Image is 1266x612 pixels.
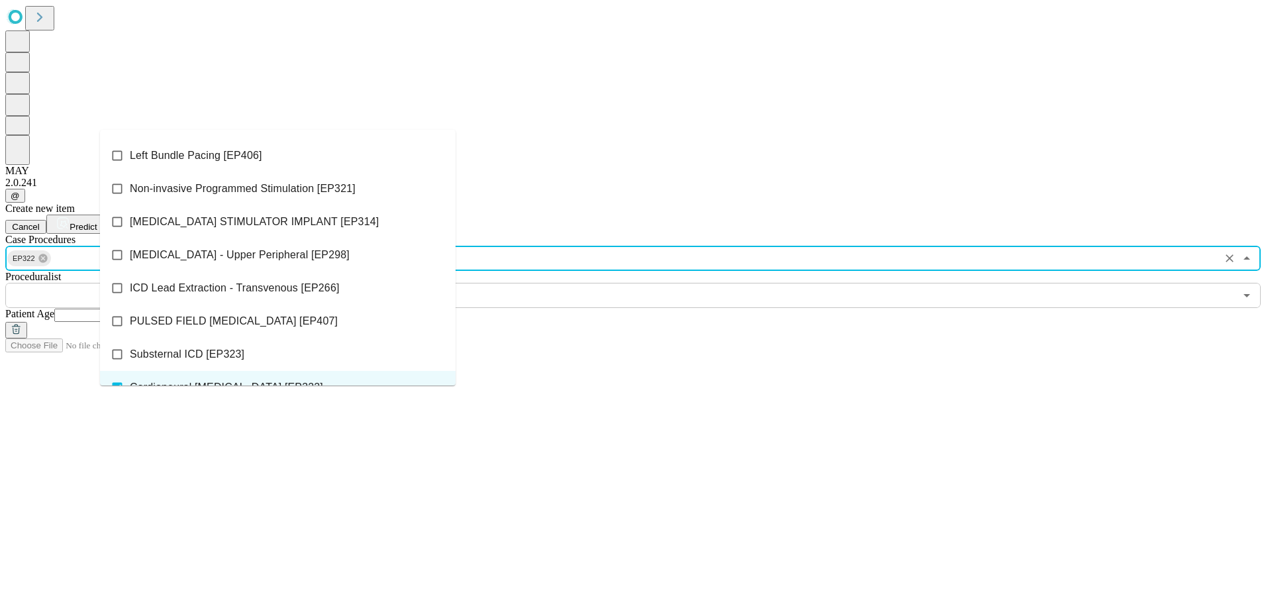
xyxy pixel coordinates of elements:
span: @ [11,191,20,201]
div: EP322 [7,250,51,266]
span: Non-invasive Programmed Stimulation [EP321] [130,181,356,197]
div: 2.0.241 [5,177,1261,189]
div: MAY [5,165,1261,177]
span: Cancel [12,222,40,232]
button: Clear [1220,249,1239,268]
span: [MEDICAL_DATA] - Upper Peripheral [EP298] [130,247,350,263]
span: Predict [70,222,97,232]
button: Cancel [5,220,46,234]
button: Close [1238,249,1256,268]
span: Scheduled Procedure [5,234,75,245]
span: PULSED FIELD [MEDICAL_DATA] [EP407] [130,313,338,329]
button: @ [5,189,25,203]
span: Cardioneural [MEDICAL_DATA] [EP322] [130,380,323,395]
span: Left Bundle Pacing [EP406] [130,148,262,164]
span: Patient Age [5,308,54,319]
span: ICD Lead Extraction - Transvenous [EP266] [130,280,340,296]
span: Create new item [5,203,75,214]
button: Predict [46,215,107,234]
span: Proceduralist [5,271,61,282]
span: [MEDICAL_DATA] STIMULATOR IMPLANT [EP314] [130,214,379,230]
button: Open [1238,286,1256,305]
span: Substernal ICD [EP323] [130,346,244,362]
span: EP322 [7,251,40,266]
